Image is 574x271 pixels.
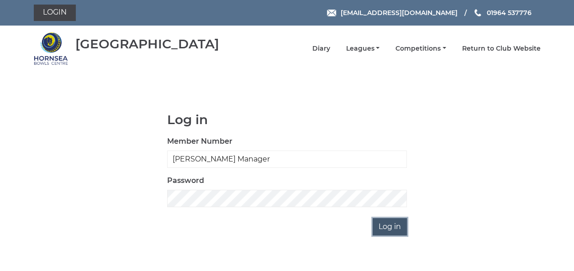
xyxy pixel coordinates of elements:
[312,44,330,53] a: Diary
[462,44,541,53] a: Return to Club Website
[395,44,446,53] a: Competitions
[486,9,531,17] span: 01964 537776
[373,218,407,235] input: Log in
[167,175,204,186] label: Password
[34,31,68,66] img: Hornsea Bowls Centre
[346,44,379,53] a: Leagues
[167,136,232,147] label: Member Number
[474,9,481,16] img: Phone us
[327,8,457,18] a: Email [EMAIL_ADDRESS][DOMAIN_NAME]
[34,5,76,21] a: Login
[340,9,457,17] span: [EMAIL_ADDRESS][DOMAIN_NAME]
[473,8,531,18] a: Phone us 01964 537776
[75,37,219,51] div: [GEOGRAPHIC_DATA]
[167,113,407,127] h1: Log in
[327,10,336,16] img: Email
